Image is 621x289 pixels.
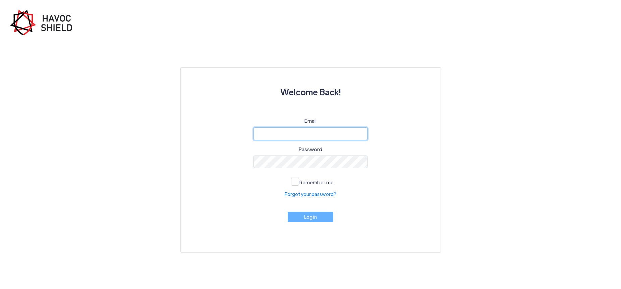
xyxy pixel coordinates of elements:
[288,212,333,222] button: Log in
[299,179,334,185] span: Remember me
[299,146,322,153] label: Password
[197,84,425,100] h3: Welcome Back!
[10,9,77,35] img: havoc-shield-register-logo.png
[506,217,621,289] iframe: Chat Widget
[285,191,336,198] a: Forgot your password?
[304,117,317,125] label: Email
